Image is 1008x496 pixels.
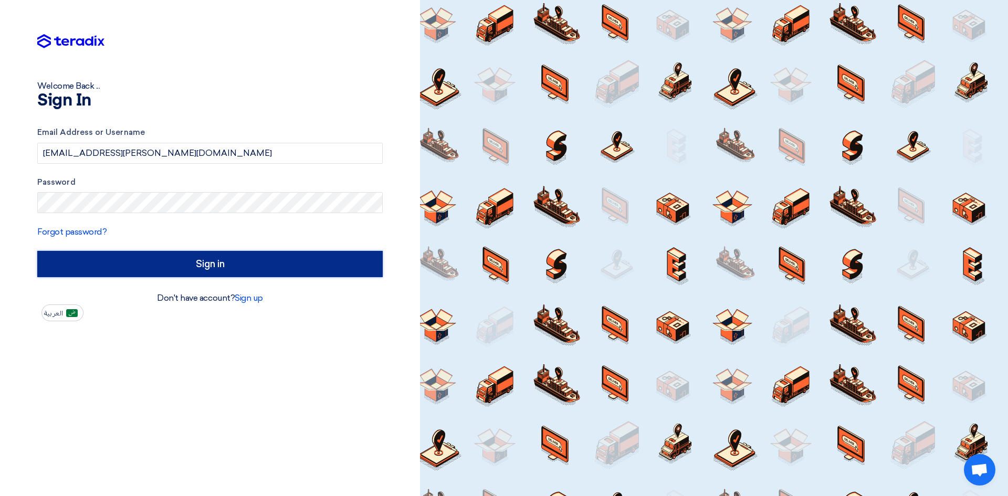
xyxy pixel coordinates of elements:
label: Email Address or Username [37,126,383,139]
button: العربية [41,304,83,321]
img: Teradix logo [37,34,104,49]
div: Welcome Back ... [37,80,383,92]
div: Open chat [964,454,995,486]
h1: Sign In [37,92,383,109]
span: العربية [44,310,63,317]
a: Forgot password? [37,227,107,237]
input: Enter your business email or username [37,143,383,164]
img: ar-AR.png [66,309,78,317]
div: Don't have account? [37,292,383,304]
label: Password [37,176,383,188]
input: Sign in [37,251,383,277]
a: Sign up [235,293,263,303]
